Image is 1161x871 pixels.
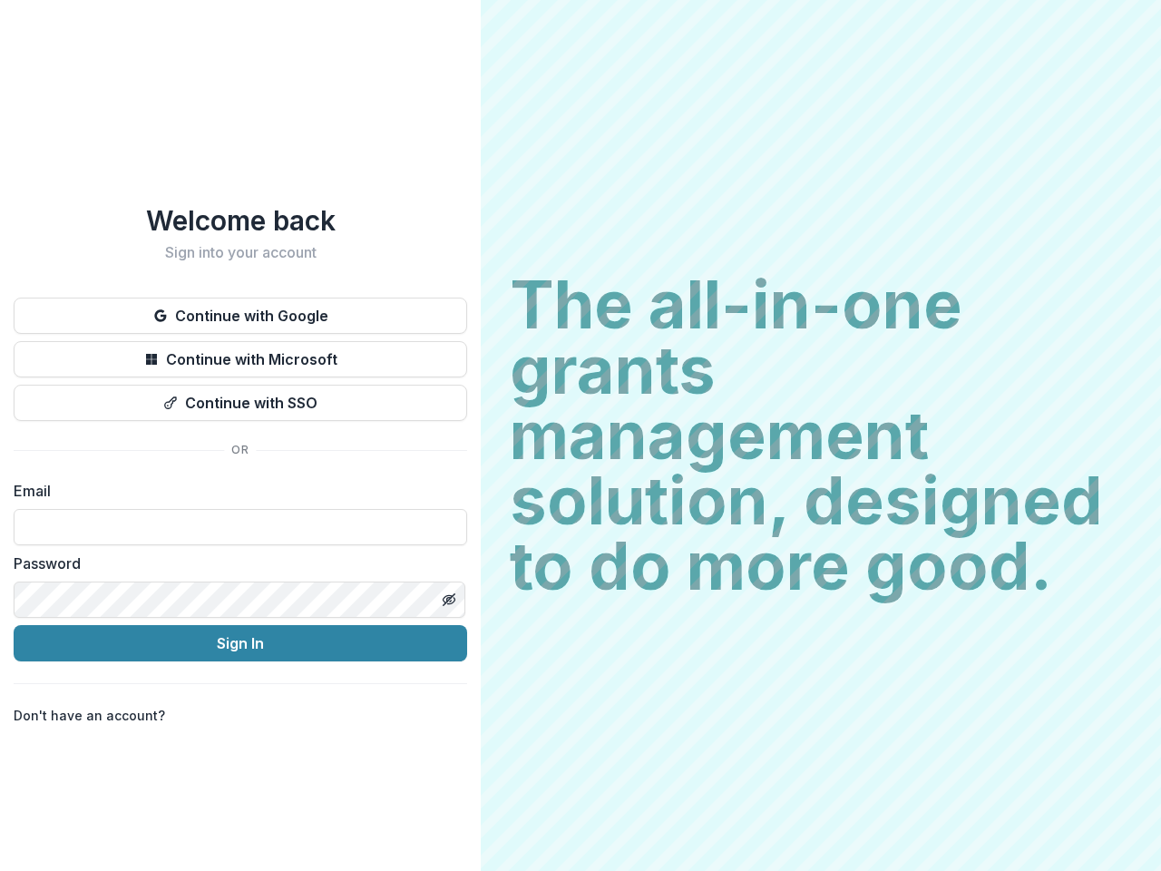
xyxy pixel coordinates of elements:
[14,480,456,502] label: Email
[14,385,467,421] button: Continue with SSO
[14,244,467,261] h2: Sign into your account
[14,341,467,377] button: Continue with Microsoft
[14,625,467,661] button: Sign In
[14,553,456,574] label: Password
[14,298,467,334] button: Continue with Google
[14,706,165,725] p: Don't have an account?
[434,585,463,614] button: Toggle password visibility
[14,204,467,237] h1: Welcome back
